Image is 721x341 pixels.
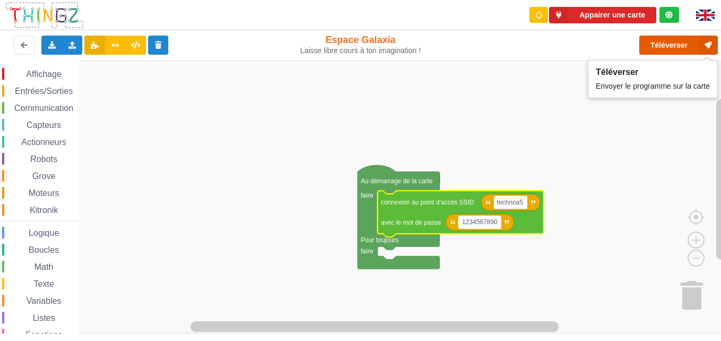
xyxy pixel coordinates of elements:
div: Laisse libre cours à ton imagination ! [299,46,422,55]
span: Grove [31,172,57,181]
span: Communication [13,104,75,113]
text: faire [361,248,374,255]
span: Listes [31,313,57,322]
text: technoa5 [497,199,523,206]
span: Boucles [27,245,61,254]
text: connexion au point d'accès SSID [381,199,474,206]
div: Envoyer le programme sur la carte [596,77,710,91]
span: Entrées/Sorties [13,87,74,96]
span: Actionneurs [20,138,68,147]
div: Tu es connecté au serveur de création de Thingz [659,7,679,23]
span: Variables [25,296,63,305]
div: Espace Galaxia [299,34,422,55]
text: Pour toujours [361,236,399,244]
img: thingz_logo.png [5,1,84,29]
span: Texte [32,279,55,288]
button: Téléverser [639,36,718,55]
span: Moteurs [27,189,61,198]
text: Au démarrage de la carte [361,177,433,185]
span: Fonctions [24,330,64,339]
span: Robots [29,155,59,164]
text: faire [361,192,374,199]
button: Appairer une carte [549,7,656,23]
span: Affichage [24,70,63,79]
span: Capteurs [25,121,63,130]
span: Kitronik [28,206,59,215]
img: gb.png [696,10,715,21]
span: Logique [27,228,61,237]
div: Téléverser [596,67,710,77]
text: avec le mot de passe [381,218,441,226]
span: Math [33,262,55,271]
